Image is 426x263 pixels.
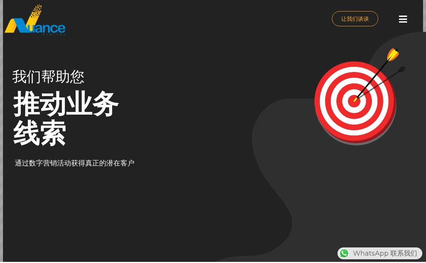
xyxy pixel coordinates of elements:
[15,159,22,167] div: 通
[50,159,57,167] div: 销
[337,249,422,257] a: WhatsAppWhatsApp 联系我们
[92,159,99,167] div: 正
[78,159,85,167] div: 得
[57,159,64,167] div: 活
[332,11,378,26] a: 让我们谈谈
[353,249,417,257] font: WhatsApp 联系我们
[120,159,127,167] div: 客
[36,159,43,167] div: 字
[22,159,29,167] div: 过
[71,159,78,167] div: 获
[85,159,92,167] div: 真
[338,247,350,259] img: WhatsApp
[4,4,66,36] img: nuance-qatar_logo
[29,159,36,167] div: 数
[12,68,84,85] font: 我们帮助您
[4,4,209,36] a: nuance-qatar_logo
[106,159,113,167] div: 潜
[64,159,71,167] div: 动
[113,159,120,167] div: 在
[127,159,134,167] div: 户
[43,159,50,167] div: 营
[99,159,106,167] div: 的
[13,88,119,120] font: 推动业务
[13,117,66,149] font: 线索
[341,15,369,22] font: 让我们谈谈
